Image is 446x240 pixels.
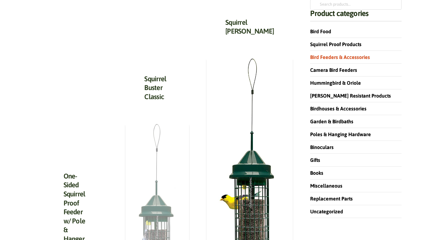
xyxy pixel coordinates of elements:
h4: Product categories [310,10,401,21]
a: Uncategorized [310,209,343,214]
a: Poles & Hanging Hardware [310,131,371,137]
a: Squirrel Proof Products [310,41,361,47]
a: [PERSON_NAME] Resistant Products [310,93,391,99]
a: Garden & Birdbaths [310,119,353,124]
a: Books [310,170,323,176]
a: Bird Feeders & Accessories [310,54,370,60]
a: Hummingbird & Oriole [310,80,361,86]
a: Bird Food [310,29,331,34]
a: Birdhouses & Accessories [310,106,367,111]
a: Miscellaneous [310,183,342,189]
a: Binoculars [310,144,334,150]
a: Gifts [310,157,320,163]
a: Replacement Parts [310,196,353,201]
a: Squirrel Buster Classic [144,75,166,101]
a: Camera Bird Feeders [310,67,357,73]
a: Squirrel [PERSON_NAME] [225,18,274,35]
